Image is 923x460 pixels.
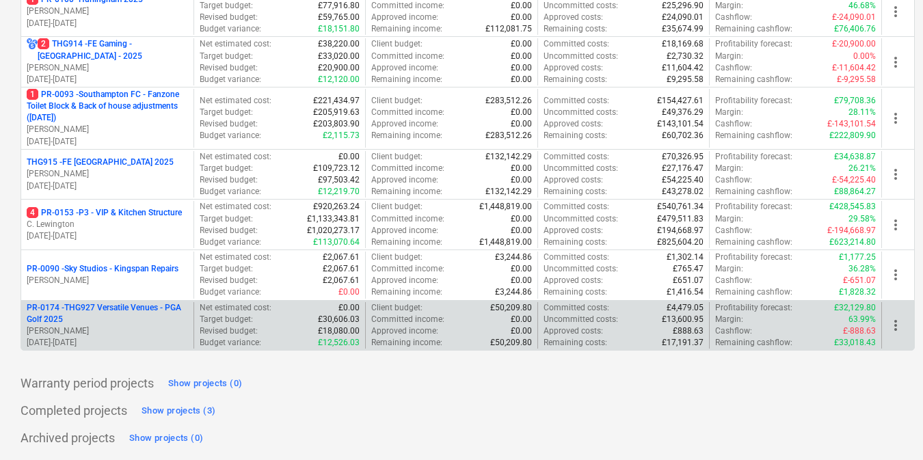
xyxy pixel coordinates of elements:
p: Margin : [715,163,743,174]
p: £109,723.12 [313,163,360,174]
p: £2,067.61 [323,252,360,263]
p: Approved costs : [544,174,603,186]
div: Show projects (3) [142,403,215,419]
p: Target budget : [200,51,253,62]
p: £54,225.40 [662,174,704,186]
span: more_vert [887,317,904,334]
p: Cashflow : [715,225,752,236]
p: Remaining income : [371,337,442,349]
p: £38,220.00 [318,38,360,50]
p: £0.00 [511,314,532,325]
p: £0.00 [511,118,532,130]
p: Margin : [715,51,743,62]
span: more_vert [887,110,904,126]
p: [DATE] - [DATE] [27,18,188,29]
p: Profitability forecast : [715,95,792,107]
p: Client budget : [371,151,423,163]
p: Committed costs : [544,302,609,314]
p: PR-0093 - Southampton FC - Fanzone Toilet Block & Back of house adjustments ([DATE]) [27,89,188,124]
div: PR-0174 -THG927 Versatile Venues - PGA Golf 2025[PERSON_NAME][DATE]-[DATE] [27,302,188,349]
p: £1,828.32 [839,286,876,298]
p: Approved costs : [544,12,603,23]
p: £88,864.27 [834,186,876,198]
p: [PERSON_NAME] [27,62,188,74]
p: Remaining costs : [544,186,607,198]
p: THG914 - FE Gaming - [GEOGRAPHIC_DATA] - 2025 [38,38,188,62]
p: [PERSON_NAME] [27,275,188,286]
p: £34,638.87 [834,151,876,163]
p: £1,416.54 [667,286,704,298]
p: Approved costs : [544,118,603,130]
p: Budget variance : [200,186,261,198]
p: £30,606.03 [318,314,360,325]
p: Approved costs : [544,325,603,337]
p: Committed costs : [544,201,609,213]
p: Committed income : [371,107,444,118]
p: Committed costs : [544,95,609,107]
p: £0.00 [338,302,360,314]
p: £1,020,273.17 [307,225,360,236]
p: Remaining costs : [544,337,607,349]
p: Net estimated cost : [200,38,271,50]
p: £4,479.05 [667,302,704,314]
p: Remaining income : [371,186,442,198]
p: £2,067.61 [323,263,360,275]
p: Profitability forecast : [715,38,792,50]
p: £50,209.80 [490,302,532,314]
p: Revised budget : [200,174,258,186]
p: £-9,295.58 [837,74,876,85]
p: Remaining costs : [544,130,607,141]
p: Committed costs : [544,151,609,163]
p: Remaining cashflow : [715,337,792,349]
p: Remaining income : [371,236,442,248]
p: £1,448,819.00 [479,236,532,248]
p: £18,151.80 [318,23,360,35]
p: Approved income : [371,62,438,74]
p: £205,919.63 [313,107,360,118]
p: [DATE] - [DATE] [27,136,188,148]
p: 28.11% [848,107,876,118]
div: THG915 -FE [GEOGRAPHIC_DATA] 2025[PERSON_NAME][DATE]-[DATE] [27,157,188,191]
p: Uncommitted costs : [544,263,618,275]
p: Budget variance : [200,286,261,298]
p: Cashflow : [715,12,752,23]
p: £24,090.01 [662,12,704,23]
p: PR-0153 - P3 - VIP & Kitchen Structure [27,207,182,219]
p: Net estimated cost : [200,302,271,314]
p: £3,244.86 [495,252,532,263]
p: £32,129.80 [834,302,876,314]
p: £221,434.97 [313,95,360,107]
p: £2,730.32 [667,51,704,62]
p: £132,142.29 [485,151,532,163]
p: Remaining costs : [544,74,607,85]
p: £-24,090.01 [832,12,876,23]
p: £1,133,343.81 [307,213,360,225]
p: Budget variance : [200,130,261,141]
p: [PERSON_NAME] [27,325,188,337]
p: Client budget : [371,302,423,314]
p: Approved costs : [544,62,603,74]
div: PR-0090 -Sky Studios - Kingspan Repairs[PERSON_NAME] [27,263,188,286]
p: £3,244.86 [495,286,532,298]
p: 63.99% [848,314,876,325]
p: C. Lewington [27,219,188,230]
span: more_vert [887,54,904,70]
p: 26.21% [848,163,876,174]
button: Show projects (0) [126,427,206,449]
p: Cashflow : [715,174,752,186]
p: £43,278.02 [662,186,704,198]
p: Remaining income : [371,130,442,141]
p: Approved income : [371,225,438,236]
p: Target budget : [200,263,253,275]
p: Margin : [715,314,743,325]
p: £920,263.24 [313,201,360,213]
p: £222,809.90 [829,130,876,141]
div: Show projects (0) [129,431,203,446]
p: PR-0174 - THG927 Versatile Venues - PGA Golf 2025 [27,302,188,325]
p: £888.63 [673,325,704,337]
p: Remaining cashflow : [715,23,792,35]
p: Remaining cashflow : [715,130,792,141]
p: Committed income : [371,163,444,174]
p: Budget variance : [200,74,261,85]
span: 2 [38,38,49,49]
